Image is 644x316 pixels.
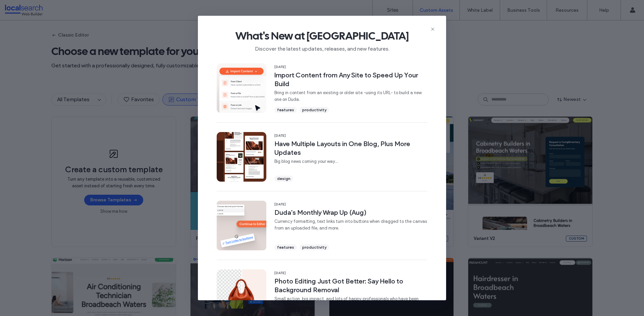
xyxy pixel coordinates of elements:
[209,29,435,43] span: What's New at [GEOGRAPHIC_DATA]
[274,271,427,275] span: [DATE]
[302,244,326,250] span: productivity
[277,176,290,182] span: design
[274,277,427,294] span: Photo Editing Just Got Better: Say Hello to Background Removal
[274,158,427,165] span: Big blog news coming your way...
[274,139,427,157] span: Have Multiple Layouts in One Blog, Plus More Updates
[209,43,435,53] span: Discover the latest updates, releases, and new features.
[274,208,427,217] span: Duda's Monthly Wrap Up (Aug)
[277,244,294,250] span: features
[277,107,294,113] span: features
[274,296,427,309] span: Small action, big impact, and lots of happy professionals who have been waiting for this.
[274,202,427,207] span: [DATE]
[274,133,427,138] span: [DATE]
[274,65,427,69] span: [DATE]
[274,71,427,88] span: Import Content from Any Site to Speed Up Your Build
[274,89,427,103] span: Bring in content from an existing or older site -using its URL- to build a new one on Duda.
[274,218,427,232] span: Currency formatting, text links turn into buttons when dragged to the canvas from an uploaded fil...
[302,107,326,113] span: productivity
